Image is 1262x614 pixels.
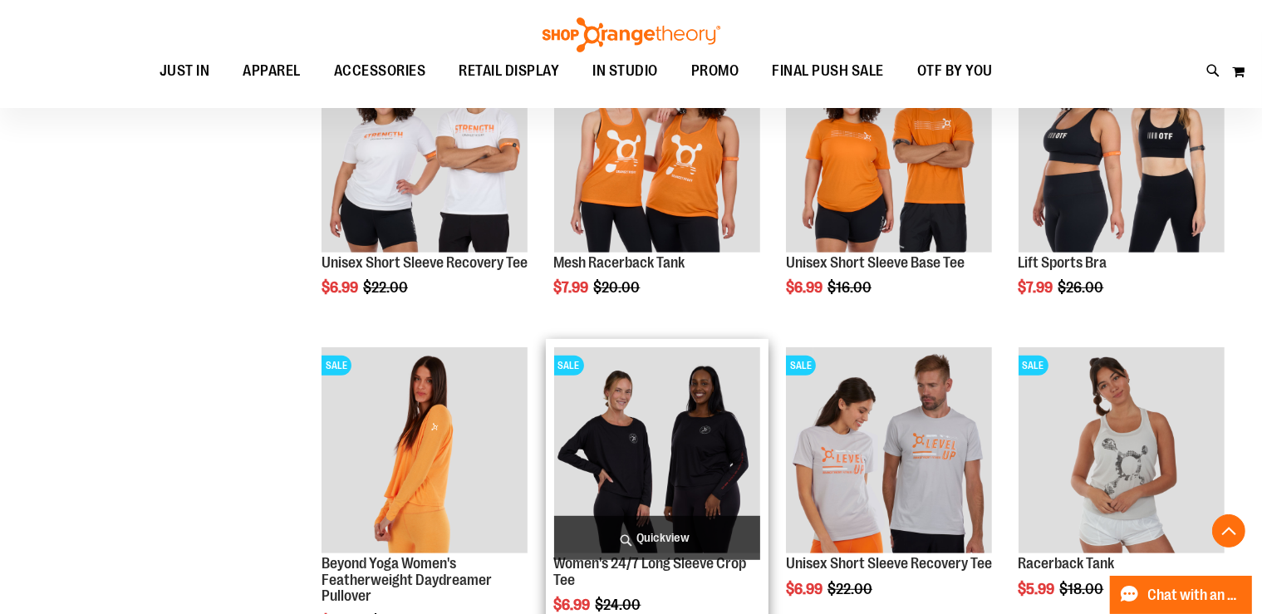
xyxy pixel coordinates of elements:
[1019,356,1048,376] span: SALE
[554,46,760,252] img: Product image for Mesh Racerback Tank
[322,46,528,252] img: Product image for Unisex Short Sleeve Recovery Tee
[317,52,443,91] a: ACCESSORIES
[363,279,410,296] span: $22.00
[334,52,426,90] span: ACCESSORIES
[786,356,816,376] span: SALE
[691,52,739,90] span: PROMO
[786,347,992,553] img: Product image for Unisex Short Sleeve Recovery Tee
[443,52,577,91] a: RETAIL DISPLAY
[1019,46,1225,254] a: Main view of 2024 October Lift Sports BraSALE
[1019,581,1058,597] span: $5.99
[554,254,685,271] a: Mesh Racerback Tank
[596,597,644,613] span: $24.00
[1019,347,1225,556] a: Product image for Racerback TankSALE
[322,347,528,553] img: Product image for Beyond Yoga Womens Featherweight Daydreamer Pullover
[577,52,675,91] a: IN STUDIO
[160,52,210,90] span: JUST IN
[1019,46,1225,252] img: Main view of 2024 October Lift Sports Bra
[227,52,318,90] a: APPAREL
[243,52,302,90] span: APPAREL
[786,254,965,271] a: Unisex Short Sleeve Base Tee
[313,37,536,338] div: product
[554,597,593,613] span: $6.99
[756,52,901,91] a: FINAL PUSH SALE
[786,581,825,597] span: $6.99
[1110,576,1253,614] button: Chat with an Expert
[540,17,723,52] img: Shop Orangetheory
[1019,254,1107,271] a: Lift Sports Bra
[675,52,756,91] a: PROMO
[827,279,874,296] span: $16.00
[322,555,492,605] a: Beyond Yoga Women's Featherweight Daydreamer Pullover
[786,555,992,572] a: Unisex Short Sleeve Recovery Tee
[594,279,643,296] span: $20.00
[554,516,760,560] a: Quickview
[1212,514,1245,548] button: Back To Top
[1019,279,1056,296] span: $7.99
[827,581,875,597] span: $22.00
[143,52,227,91] a: JUST IN
[554,356,584,376] span: SALE
[554,279,592,296] span: $7.99
[1148,587,1242,603] span: Chat with an Expert
[546,37,768,338] div: product
[773,52,885,90] span: FINAL PUSH SALE
[554,46,760,254] a: Product image for Mesh Racerback TankSALE
[322,279,361,296] span: $6.99
[554,555,747,588] a: Women's 24/7 Long Sleeve Crop Tee
[322,347,528,556] a: Product image for Beyond Yoga Womens Featherweight Daydreamer PulloverSALE
[1010,37,1233,338] div: product
[786,46,992,254] a: Product image for Unisex Short Sleeve Base TeeSALE
[322,254,528,271] a: Unisex Short Sleeve Recovery Tee
[1019,347,1225,553] img: Product image for Racerback Tank
[786,347,992,556] a: Product image for Unisex Short Sleeve Recovery TeeSALE
[322,46,528,254] a: Product image for Unisex Short Sleeve Recovery TeeSALE
[554,347,760,553] img: Product image for Womens 24/7 LS Crop Tee
[901,52,1009,91] a: OTF BY YOU
[786,279,825,296] span: $6.99
[1019,555,1115,572] a: Racerback Tank
[554,347,760,556] a: Product image for Womens 24/7 LS Crop TeeSALE
[786,46,992,252] img: Product image for Unisex Short Sleeve Base Tee
[1060,581,1107,597] span: $18.00
[593,52,659,90] span: IN STUDIO
[917,52,993,90] span: OTF BY YOU
[459,52,560,90] span: RETAIL DISPLAY
[778,37,1000,338] div: product
[322,356,351,376] span: SALE
[1058,279,1107,296] span: $26.00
